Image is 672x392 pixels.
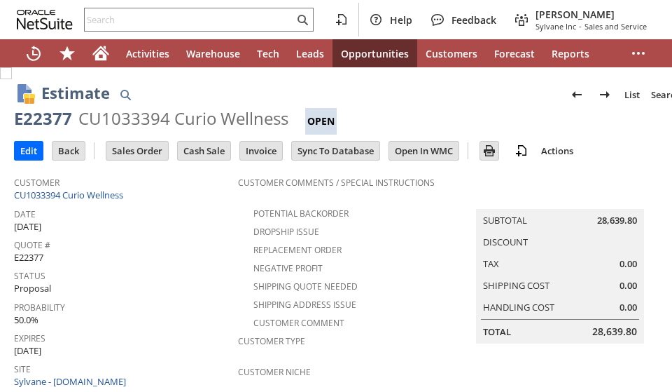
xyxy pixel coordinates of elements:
input: Sync To Database [292,142,379,160]
a: Tax [483,257,499,270]
a: Warehouse [178,39,248,67]
a: Shipping Quote Needed [253,281,358,292]
span: Leads [296,47,324,60]
div: E22377 [14,107,72,130]
span: Opportunities [341,47,409,60]
a: Customer [14,177,59,189]
img: Previous [568,86,585,103]
a: Status [14,270,45,282]
span: Warehouse [186,47,240,60]
a: Activities [118,39,178,67]
a: List [619,83,645,106]
a: Actions [535,144,579,157]
a: Reports [543,39,598,67]
span: - [579,21,582,32]
a: Customers [417,39,486,67]
a: Shipping Address Issue [253,299,356,311]
span: Feedback [451,13,496,27]
a: Customer Niche [238,366,311,378]
input: Search [85,11,294,28]
input: Open In WMC [389,142,458,160]
span: Proposal [14,282,51,295]
svg: Home [92,45,109,62]
div: Open [305,108,337,135]
caption: Summary [476,187,644,209]
a: Customer Comment [253,317,344,329]
span: [DATE] [14,344,41,358]
img: Print [481,142,498,159]
a: Handling Cost [483,301,554,313]
a: Replacement Order [253,244,342,256]
span: Forecast [494,47,535,60]
a: Tech [248,39,288,67]
a: Home [84,39,118,67]
input: Back [52,142,85,160]
span: 50.0% [14,313,38,327]
span: 0.00 [619,301,637,314]
span: Sylvane Inc [535,21,576,32]
div: Shortcuts [50,39,84,67]
img: Quick Find [117,86,134,103]
a: Leads [288,39,332,67]
img: Next [596,86,613,103]
a: CU1033394 Curio Wellness [14,189,127,201]
a: Site [14,363,31,375]
span: 0.00 [619,279,637,292]
input: Sales Order [106,142,168,160]
input: Invoice [240,142,282,160]
input: Print [480,142,498,160]
input: Edit [15,142,43,160]
a: Dropship Issue [253,226,319,238]
span: 0.00 [619,257,637,271]
a: Subtotal [483,214,527,227]
span: Customers [426,47,477,60]
svg: Recent Records [25,45,42,62]
a: Discount [483,236,528,248]
svg: Shortcuts [59,45,76,62]
a: Forecast [486,39,543,67]
a: Sylvane - [DOMAIN_NAME] [14,375,129,388]
a: Expires [14,332,45,344]
div: More menus [622,39,655,67]
a: Customer Type [238,335,305,347]
a: Total [483,325,511,338]
svg: logo [17,10,73,29]
a: Potential Backorder [253,208,349,219]
a: Opportunities [332,39,417,67]
span: 28,639.80 [597,214,637,227]
a: Probability [14,302,65,313]
span: Tech [257,47,279,60]
a: Date [14,208,36,220]
img: add-record.svg [513,142,530,159]
a: Shipping Cost [483,279,549,292]
svg: Search [294,11,311,28]
span: Help [390,13,412,27]
a: Customer Comments / Special Instructions [238,177,435,189]
a: Negative Profit [253,262,323,274]
a: Recent Records [17,39,50,67]
a: Quote # [14,239,50,251]
input: Cash Sale [178,142,230,160]
span: E22377 [14,251,43,264]
span: 28,639.80 [592,325,637,339]
span: [PERSON_NAME] [535,8,647,21]
span: [DATE] [14,220,41,234]
div: CU1033394 Curio Wellness [78,107,288,130]
span: Sales and Service [584,21,647,32]
span: Activities [126,47,169,60]
h1: Estimate [41,81,110,104]
span: Reports [552,47,589,60]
